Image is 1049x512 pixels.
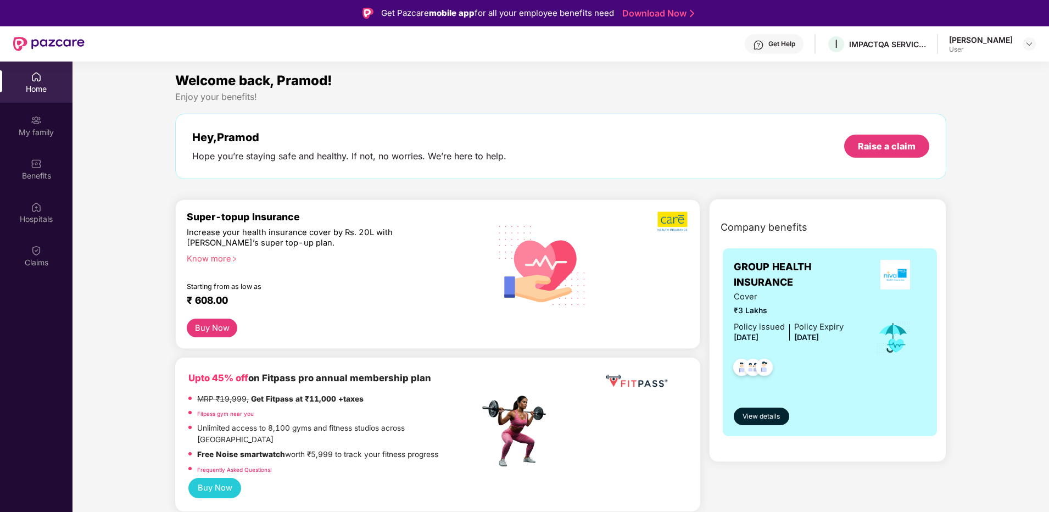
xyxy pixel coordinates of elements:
[721,220,807,235] span: Company benefits
[490,212,595,318] img: svg+xml;base64,PHN2ZyB4bWxucz0iaHR0cDovL3d3dy53My5vcmcvMjAwMC9zdmciIHhtbG5zOnhsaW5rPSJodHRwOi8vd3...
[794,333,819,342] span: [DATE]
[690,8,694,19] img: Stroke
[875,320,911,356] img: icon
[197,449,438,461] p: worth ₹5,999 to track your fitness progress
[949,45,1013,54] div: User
[187,227,432,249] div: Increase your health insurance cover by Rs. 20L with [PERSON_NAME]’s super top-up plan.
[734,291,844,303] span: Cover
[31,245,42,256] img: svg+xml;base64,PHN2ZyBpZD0iQ2xhaW0iIHhtbG5zPSJodHRwOi8vd3d3LnczLm9yZy8yMDAwL3N2ZyIgd2lkdGg9IjIwIi...
[192,151,506,162] div: Hope you’re staying safe and healthy. If not, no worries. We’re here to help.
[880,260,910,290] img: insurerLogo
[31,202,42,213] img: svg+xml;base64,PHN2ZyBpZD0iSG9zcGl0YWxzIiB4bWxucz0iaHR0cDovL3d3dy53My5vcmcvMjAwMC9zdmciIHdpZHRoPS...
[734,305,844,317] span: ₹3 Lakhs
[192,131,506,144] div: Hey, Pramod
[187,294,468,308] div: ₹ 608.00
[835,37,838,51] span: I
[197,410,254,417] a: Fitpass gym near you
[197,450,285,459] strong: Free Noise smartwatch
[188,372,431,383] b: on Fitpass pro annual membership plan
[734,408,789,425] button: View details
[31,158,42,169] img: svg+xml;base64,PHN2ZyBpZD0iQmVuZWZpdHMiIHhtbG5zPSJodHRwOi8vd3d3LnczLm9yZy8yMDAwL3N2ZyIgd2lkdGg9Ij...
[187,254,473,261] div: Know more
[187,319,237,338] button: Buy Now
[657,211,689,232] img: b5dec4f62d2307b9de63beb79f102df3.png
[197,394,249,403] del: MRP ₹19,999,
[734,259,864,291] span: GROUP HEALTH INSURANCE
[604,371,669,391] img: fppp.png
[734,321,785,333] div: Policy issued
[479,393,556,470] img: fpp.png
[188,372,248,383] b: Upto 45% off
[31,115,42,126] img: svg+xml;base64,PHN2ZyB3aWR0aD0iMjAiIGhlaWdodD0iMjAiIHZpZXdCb3g9IjAgMCAyMCAyMCIgZmlsbD0ibm9uZSIgeG...
[622,8,691,19] a: Download Now
[187,282,433,290] div: Starting from as low as
[740,355,767,382] img: svg+xml;base64,PHN2ZyB4bWxucz0iaHR0cDovL3d3dy53My5vcmcvMjAwMC9zdmciIHdpZHRoPSI0OC45MTUiIGhlaWdodD...
[949,35,1013,45] div: [PERSON_NAME]
[197,422,479,446] p: Unlimited access to 8,100 gyms and fitness studios across [GEOGRAPHIC_DATA]
[175,91,946,103] div: Enjoy your benefits!
[13,37,85,51] img: New Pazcare Logo
[794,321,844,333] div: Policy Expiry
[753,40,764,51] img: svg+xml;base64,PHN2ZyBpZD0iSGVscC0zMngzMiIgeG1sbnM9Imh0dHA6Ly93d3cudzMub3JnLzIwMDAvc3ZnIiB3aWR0aD...
[429,8,475,18] strong: mobile app
[31,71,42,82] img: svg+xml;base64,PHN2ZyBpZD0iSG9tZSIgeG1sbnM9Imh0dHA6Ly93d3cudzMub3JnLzIwMDAvc3ZnIiB3aWR0aD0iMjAiIG...
[1025,40,1034,48] img: svg+xml;base64,PHN2ZyBpZD0iRHJvcGRvd24tMzJ4MzIiIHhtbG5zPSJodHRwOi8vd3d3LnczLm9yZy8yMDAwL3N2ZyIgd2...
[849,39,926,49] div: IMPACTQA SERVICES PRIVATE LIMITED
[175,73,332,88] span: Welcome back, Pramod!
[734,333,758,342] span: [DATE]
[251,394,364,403] strong: Get Fitpass at ₹11,000 +taxes
[231,256,237,262] span: right
[751,355,778,382] img: svg+xml;base64,PHN2ZyB4bWxucz0iaHR0cDovL3d3dy53My5vcmcvMjAwMC9zdmciIHdpZHRoPSI0OC45NDMiIGhlaWdodD...
[362,8,373,19] img: Logo
[858,140,916,152] div: Raise a claim
[728,355,755,382] img: svg+xml;base64,PHN2ZyB4bWxucz0iaHR0cDovL3d3dy53My5vcmcvMjAwMC9zdmciIHdpZHRoPSI0OC45NDMiIGhlaWdodD...
[197,466,272,473] a: Frequently Asked Questions!
[187,211,479,222] div: Super-topup Insurance
[743,411,780,422] span: View details
[381,7,614,20] div: Get Pazcare for all your employee benefits need
[768,40,795,48] div: Get Help
[188,478,241,498] button: Buy Now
